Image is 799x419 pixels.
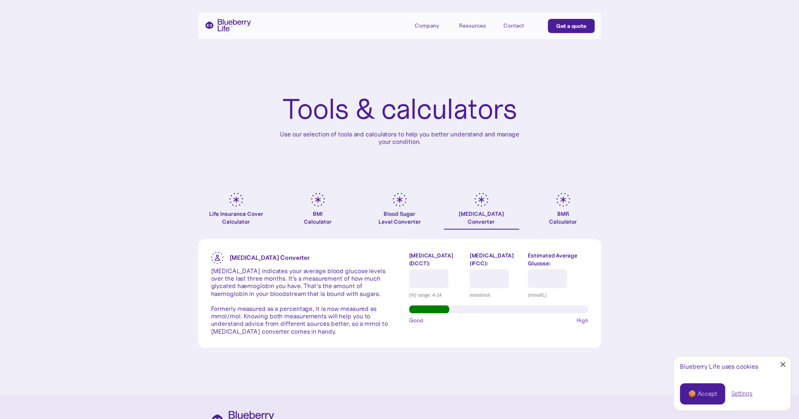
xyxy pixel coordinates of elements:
div: Get a quote [556,22,586,30]
a: Blood SugarLevel Converter [362,193,437,230]
div: Resources [459,22,486,29]
a: Life Insurance Cover Calculator [198,193,274,230]
a: 🍪 Accept [680,383,725,404]
div: 🍪 Accept [688,390,717,398]
div: Company [415,22,439,29]
div: BMI Calculator [304,210,332,226]
div: Resources [459,19,494,32]
div: Company [415,19,450,32]
label: [MEDICAL_DATA] (DCCT): [409,252,464,267]
a: Get a quote [548,19,595,33]
span: High [577,316,588,324]
a: BMRCalculator [525,193,601,230]
div: mmol/mol [470,291,522,299]
a: Settings [731,390,752,398]
a: home [205,19,251,31]
a: Close Cookie Popup [775,357,791,372]
h1: Tools & calculators [282,94,517,124]
div: Blueberry Life uses cookies [680,363,784,370]
p: [MEDICAL_DATA] indicates your average blood glucose levels over the last three months. It’s a mea... [211,267,390,335]
div: Contact [503,22,524,29]
label: Estimated Average Glucose: [528,252,588,267]
div: [MEDICAL_DATA] Converter [459,210,504,226]
div: BMR Calculator [549,210,577,226]
p: Use our selection of tools and calculators to help you better understand and manage your condition. [274,130,525,145]
div: (%) range: 4-24 [409,291,464,299]
div: (mmol/L) [528,291,588,299]
div: Blood Sugar Level Converter [378,210,421,226]
span: Good [409,316,423,324]
div: Life Insurance Cover Calculator [198,210,274,226]
a: BMICalculator [280,193,356,230]
a: [MEDICAL_DATA]Converter [444,193,519,230]
label: [MEDICAL_DATA] (IFCC): [470,252,522,267]
strong: [MEDICAL_DATA] Converter [230,254,310,261]
a: Contact [503,19,539,32]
